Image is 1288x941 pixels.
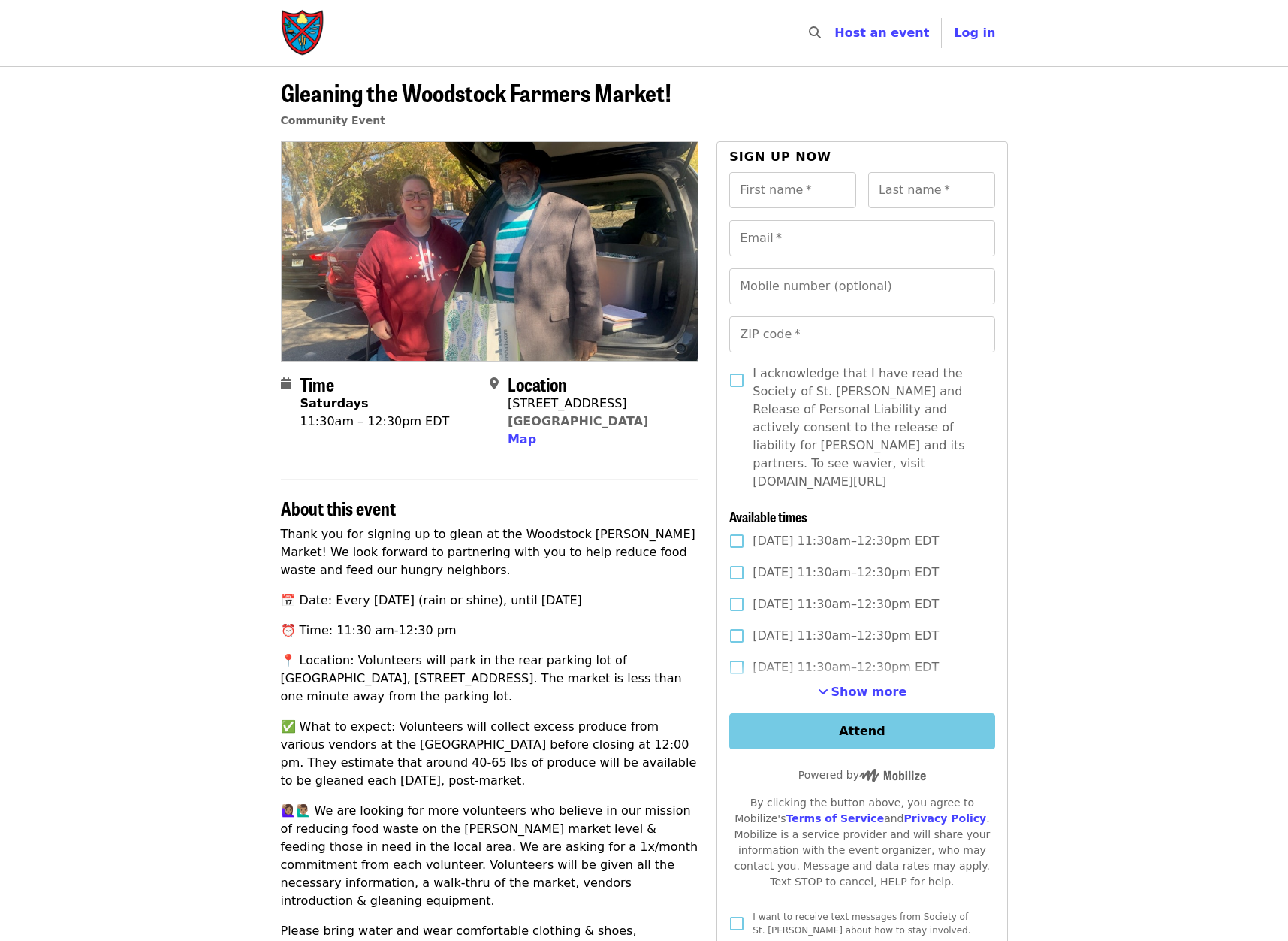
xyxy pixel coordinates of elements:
a: Terms of Service [786,812,884,825]
span: About this event [281,495,396,521]
div: 11:30am – 12:30pm EDT [300,413,450,431]
input: Email [729,220,994,256]
p: Thank you for signing up to glean at the Woodstock [PERSON_NAME] Market! We look forward to partn... [281,525,699,579]
input: First name [729,172,856,208]
span: Map [508,432,536,446]
div: By clicking the button above, you agree to Mobilize's and . Mobilize is a service provider and wi... [729,795,994,890]
p: 📅 Date: Every [DATE] (rain or shine), until [DATE] [281,592,699,610]
img: Society of St. Andrew - Home [281,9,326,57]
span: [DATE] 11:30am–12:30pm EDT [753,564,939,582]
span: Location [508,371,567,397]
input: ZIP code [729,316,994,352]
span: Log in [954,26,995,40]
a: Community Event [281,114,385,126]
span: Sign up now [729,150,831,164]
p: 🙋🏽‍♀️🙋🏽‍♂️ We are looking for more volunteers who believe in our mission of reducing food waste o... [281,802,699,910]
span: Powered by [798,769,926,781]
span: Time [300,371,334,397]
button: Map [508,431,536,449]
p: 📍 Location: Volunteers will park in the rear parking lot of [GEOGRAPHIC_DATA], [STREET_ADDRESS]. ... [281,652,699,706]
i: calendar icon [281,377,291,391]
span: Show more [831,685,907,699]
strong: Saturdays [300,396,369,410]
a: [GEOGRAPHIC_DATA] [508,414,648,428]
img: Gleaning the Woodstock Farmers Market! organized by Society of St. Andrew [282,142,698,360]
i: search icon [809,26,821,40]
span: [DATE] 11:30am–12:30pm EDT [753,658,939,676]
input: Mobile number (optional) [729,268,994,304]
span: [DATE] 11:30am–12:30pm EDT [753,532,939,550]
span: [DATE] 11:30am–12:30pm EDT [753,595,939,613]
span: [DATE] 11:30am–12:30pm EDT [753,627,939,645]
button: Attend [729,713,994,749]
span: I want to receive text messages from Society of St. [PERSON_NAME] about how to stay involved. [753,912,970,936]
i: map-marker-alt icon [490,377,499,391]
button: Log in [942,18,1007,48]
p: ⏰ Time: 11:30 am-12:30 pm [281,622,699,640]
button: See more timeslots [818,683,907,701]
a: Host an event [834,26,929,40]
input: Last name [868,172,995,208]
span: I acknowledge that I have read the Society of St. [PERSON_NAME] and Release of Personal Liability... [753,365,982,491]
a: Privacy Policy [903,812,986,825]
span: Gleaning the Woodstock Farmers Market! [281,74,671,110]
span: Available times [729,507,807,526]
img: Powered by Mobilize [859,769,926,782]
div: [STREET_ADDRESS] [508,395,648,413]
p: ✅ What to expect: Volunteers will collect excess produce from various vendors at the [GEOGRAPHIC_... [281,718,699,790]
input: Search [830,15,842,51]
